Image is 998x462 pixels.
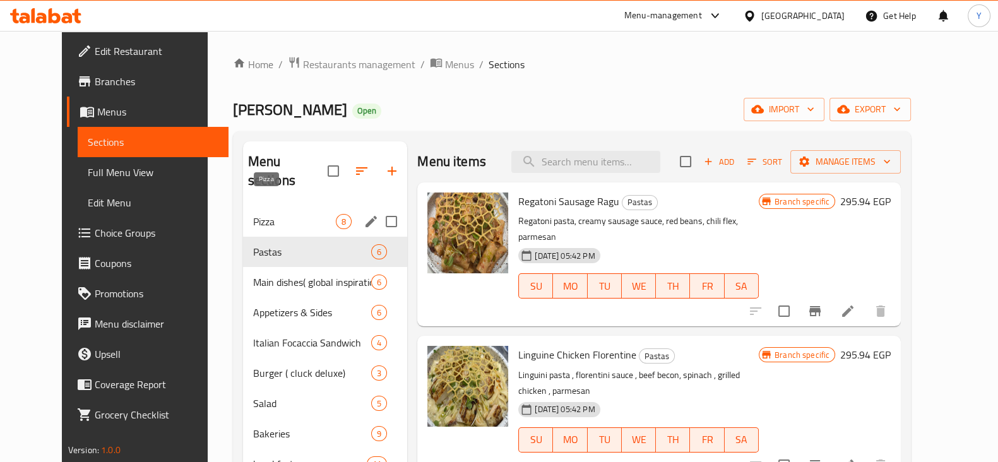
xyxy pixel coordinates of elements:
[372,246,386,258] span: 6
[352,105,381,116] span: Open
[558,430,582,449] span: MO
[97,104,218,119] span: Menus
[622,273,656,299] button: WE
[420,57,425,72] li: /
[699,152,739,172] span: Add item
[524,277,548,295] span: SU
[253,426,371,441] span: Bakeries
[725,427,759,453] button: SA
[427,192,508,273] img: Regatoni Sausage Ragu
[518,367,759,399] p: Linguini pasta , florentini sauce , beef becon, spinach , grilled chicken , parmesan
[233,57,273,72] a: Home
[427,346,508,427] img: Linguine Chicken Florentine
[371,365,387,381] div: items
[371,426,387,441] div: items
[253,335,371,350] span: Italian Focaccia Sandwich
[730,430,754,449] span: SA
[690,273,724,299] button: FR
[253,214,336,229] span: Pizza
[790,150,901,174] button: Manage items
[530,250,600,262] span: [DATE] 05:42 PM
[101,442,121,458] span: 1.0.0
[489,57,525,72] span: Sections
[78,157,229,187] a: Full Menu View
[372,367,386,379] span: 3
[67,218,229,248] a: Choice Groups
[588,427,622,453] button: TU
[253,275,371,290] div: Main dishes( global inspiration)
[68,442,99,458] span: Version:
[530,403,600,415] span: [DATE] 05:42 PM
[518,273,553,299] button: SU
[372,307,386,319] span: 6
[67,248,229,278] a: Coupons
[253,365,371,381] span: Burger ( cluck deluxe)
[78,187,229,218] a: Edit Menu
[769,349,835,361] span: Branch specific
[253,244,371,259] span: Pastas
[553,427,587,453] button: MO
[622,195,657,210] span: Pastas
[661,277,685,295] span: TH
[977,9,982,23] span: Y
[372,428,386,440] span: 9
[744,152,785,172] button: Sort
[695,277,719,295] span: FR
[800,296,830,326] button: Branch-specific-item
[95,346,218,362] span: Upsell
[347,156,377,186] span: Sort sections
[553,273,587,299] button: MO
[690,427,724,453] button: FR
[558,277,582,295] span: MO
[243,297,408,328] div: Appetizers & Sides6
[243,328,408,358] div: Italian Focaccia Sandwich4
[702,155,736,169] span: Add
[372,398,386,410] span: 5
[67,339,229,369] a: Upsell
[95,225,218,240] span: Choice Groups
[253,396,371,411] span: Salad
[95,256,218,271] span: Coupons
[253,305,371,320] span: Appetizers & Sides
[518,345,636,364] span: Linguine Chicken Florentine
[747,155,782,169] span: Sort
[445,57,474,72] span: Menus
[699,152,739,172] button: Add
[78,127,229,157] a: Sections
[248,152,328,190] h2: Menu sections
[336,216,351,228] span: 8
[67,309,229,339] a: Menu disclaimer
[371,244,387,259] div: items
[243,358,408,388] div: Burger ( cluck deluxe)3
[372,276,386,288] span: 6
[627,277,651,295] span: WE
[88,165,218,180] span: Full Menu View
[243,237,408,267] div: Pastas6
[865,296,896,326] button: delete
[95,44,218,59] span: Edit Restaurant
[725,273,759,299] button: SA
[233,56,912,73] nav: breadcrumb
[840,192,891,210] h6: 295.94 EGP
[417,152,486,171] h2: Menu items
[622,195,658,210] div: Pastas
[739,152,790,172] span: Sort items
[511,151,660,173] input: search
[67,278,229,309] a: Promotions
[518,427,553,453] button: SU
[243,206,408,237] div: Pizza8edit
[377,156,407,186] button: Add section
[371,275,387,290] div: items
[771,298,797,324] span: Select to update
[800,154,891,170] span: Manage items
[840,346,891,364] h6: 295.94 EGP
[243,418,408,449] div: Bakeries9
[67,36,229,66] a: Edit Restaurant
[288,56,415,73] a: Restaurants management
[95,377,218,392] span: Coverage Report
[371,396,387,411] div: items
[67,97,229,127] a: Menus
